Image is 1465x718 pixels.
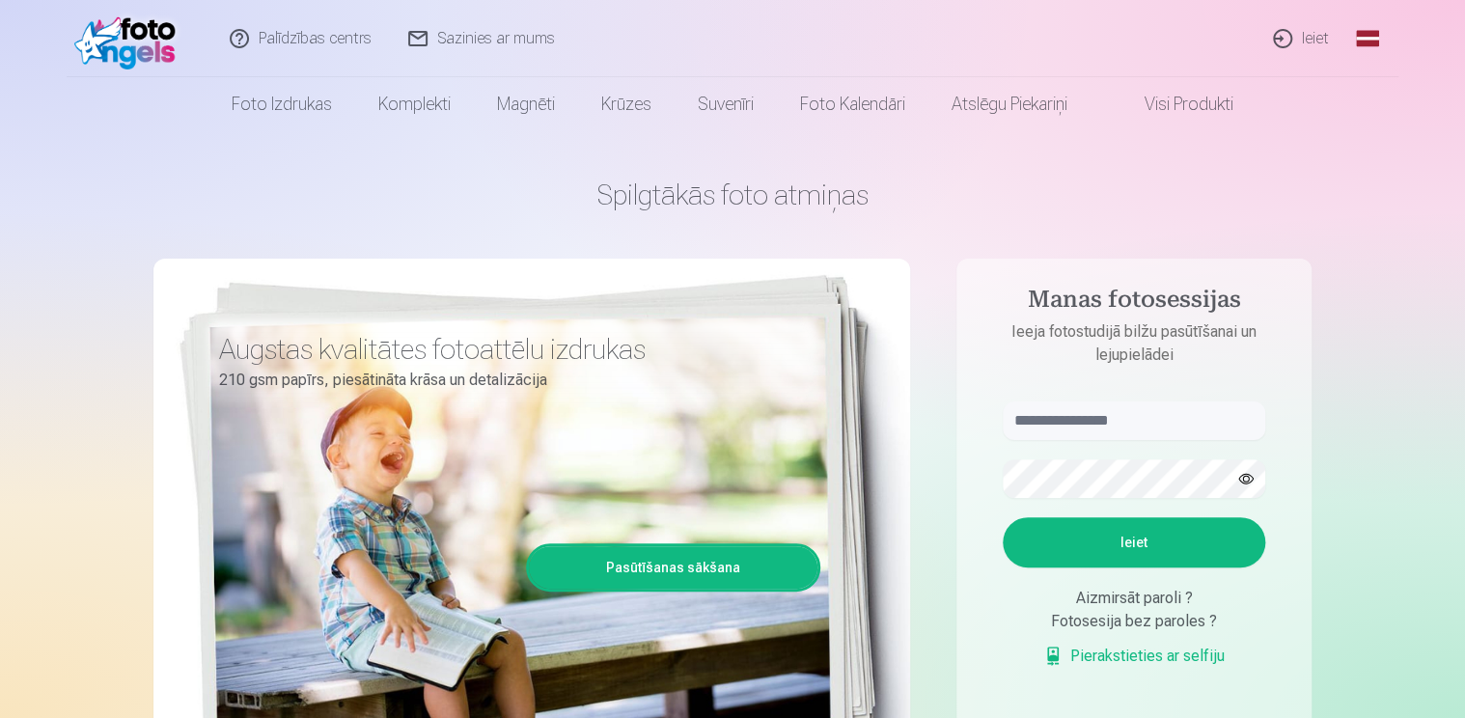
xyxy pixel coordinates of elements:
a: Foto izdrukas [208,77,355,131]
a: Krūzes [578,77,675,131]
a: Pierakstieties ar selfiju [1043,645,1225,668]
a: Pasūtīšanas sākšana [529,546,817,589]
div: Fotosesija bez paroles ? [1003,610,1265,633]
img: /fa1 [74,8,185,69]
h1: Spilgtākās foto atmiņas [153,178,1312,212]
h3: Augstas kvalitātes fotoattēlu izdrukas [219,332,806,367]
a: Suvenīri [675,77,777,131]
button: Ieiet [1003,517,1265,567]
p: 210 gsm papīrs, piesātināta krāsa un detalizācija [219,367,806,394]
a: Komplekti [355,77,474,131]
div: Aizmirsāt paroli ? [1003,587,1265,610]
h4: Manas fotosessijas [983,286,1285,320]
a: Atslēgu piekariņi [928,77,1091,131]
a: Foto kalendāri [777,77,928,131]
a: Visi produkti [1091,77,1257,131]
p: Ieeja fotostudijā bilžu pasūtīšanai un lejupielādei [983,320,1285,367]
a: Magnēti [474,77,578,131]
